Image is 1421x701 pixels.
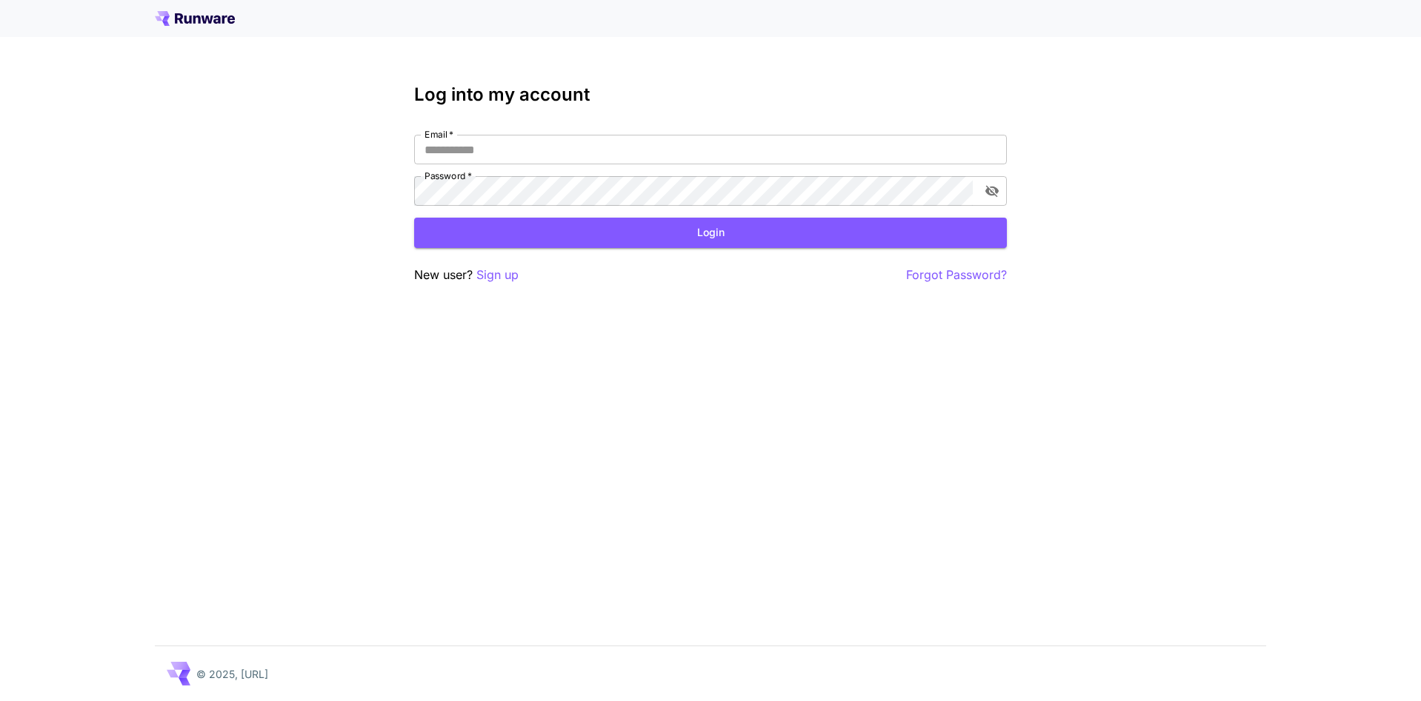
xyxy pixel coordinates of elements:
[906,266,1007,284] button: Forgot Password?
[979,178,1005,204] button: toggle password visibility
[425,170,472,182] label: Password
[414,266,519,284] p: New user?
[425,128,453,141] label: Email
[414,218,1007,248] button: Login
[196,666,268,682] p: © 2025, [URL]
[476,266,519,284] button: Sign up
[414,84,1007,105] h3: Log into my account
